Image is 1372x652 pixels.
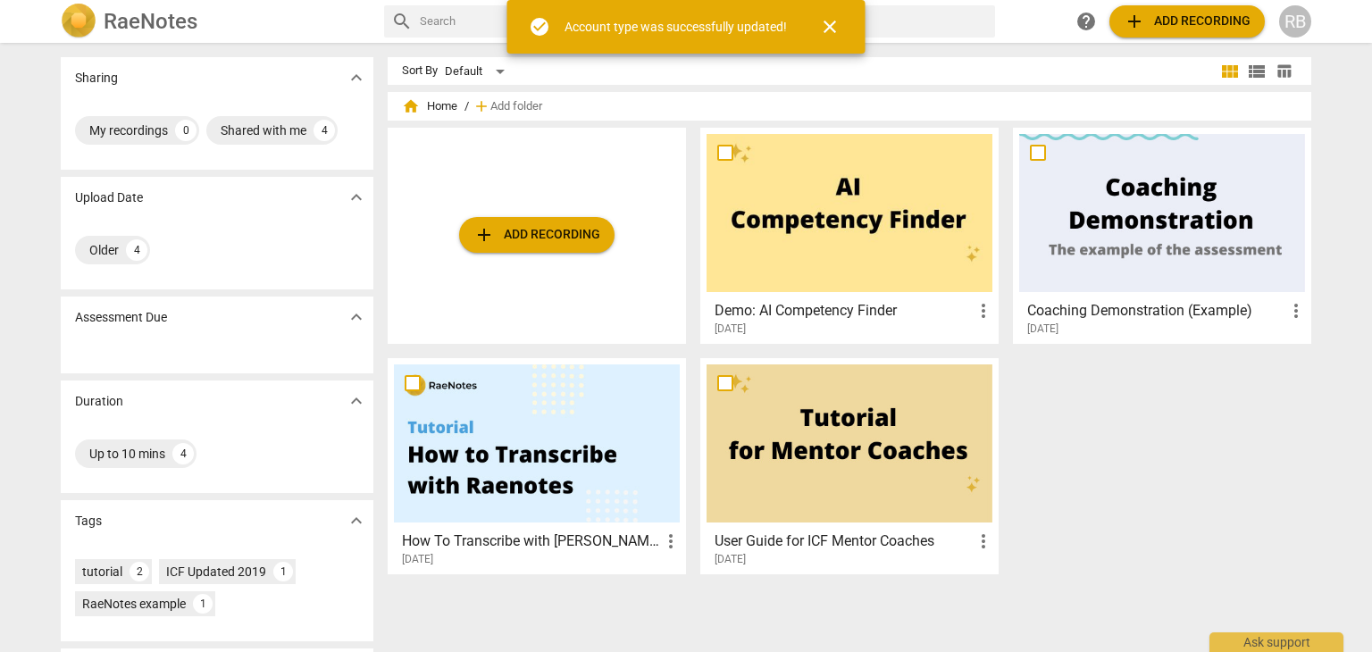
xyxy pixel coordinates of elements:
button: RB [1279,5,1311,38]
span: more_vert [973,300,994,322]
h3: Coaching Demonstration (Example) [1027,300,1285,322]
input: Search [420,7,988,36]
div: Sort By [402,64,438,78]
button: Show more [343,388,370,414]
span: view_list [1246,61,1267,82]
span: add [473,224,495,246]
div: Shared with me [221,121,306,139]
span: [DATE] [715,552,746,567]
a: LogoRaeNotes [61,4,370,39]
h3: Demo: AI Competency Finder [715,300,973,322]
span: expand_more [346,306,367,328]
div: Up to 10 mins [89,445,165,463]
button: Upload [1109,5,1265,38]
h3: How To Transcribe with RaeNotes [402,531,660,552]
p: Upload Date [75,188,143,207]
span: Home [402,97,457,115]
span: / [464,100,469,113]
div: 0 [175,120,197,141]
div: tutorial [82,563,122,581]
div: 4 [172,443,194,464]
span: more_vert [660,531,682,552]
button: Close [808,5,851,48]
a: How To Transcribe with [PERSON_NAME][DATE] [394,364,680,566]
button: Upload [459,217,615,253]
button: Table view [1270,58,1297,85]
div: 4 [314,120,335,141]
div: My recordings [89,121,168,139]
button: Show more [343,507,370,534]
span: [DATE] [715,322,746,337]
a: Coaching Demonstration (Example)[DATE] [1019,134,1305,336]
span: more_vert [973,531,994,552]
div: RaeNotes example [82,595,186,613]
span: [DATE] [402,552,433,567]
span: expand_more [346,390,367,412]
a: Help [1070,5,1102,38]
span: [DATE] [1027,322,1058,337]
span: expand_more [346,187,367,208]
span: Add folder [490,100,542,113]
button: Show more [343,304,370,330]
div: Account type was successfully updated! [565,18,787,37]
p: Sharing [75,69,118,88]
span: expand_more [346,67,367,88]
div: Older [89,241,119,259]
div: 2 [130,562,149,581]
span: home [402,97,420,115]
p: Duration [75,392,123,411]
a: User Guide for ICF Mentor Coaches[DATE] [707,364,992,566]
span: check_circle [529,16,550,38]
span: view_module [1219,61,1241,82]
div: 1 [273,562,293,581]
a: Demo: AI Competency Finder[DATE] [707,134,992,336]
span: Add recording [1124,11,1251,32]
button: Show more [343,64,370,91]
span: more_vert [1285,300,1307,322]
button: Show more [343,184,370,211]
div: ICF Updated 2019 [166,563,266,581]
button: Tile view [1217,58,1243,85]
div: 4 [126,239,147,261]
span: add [1124,11,1145,32]
h3: User Guide for ICF Mentor Coaches [715,531,973,552]
span: close [819,16,841,38]
span: search [391,11,413,32]
h2: RaeNotes [104,9,197,34]
p: Assessment Due [75,308,167,327]
button: List view [1243,58,1270,85]
div: 1 [193,594,213,614]
span: add [473,97,490,115]
div: Default [445,57,511,86]
img: Logo [61,4,96,39]
div: Ask support [1209,632,1343,652]
p: Tags [75,512,102,531]
span: Add recording [473,224,600,246]
span: expand_more [346,510,367,531]
span: table_chart [1276,63,1293,79]
span: help [1075,11,1097,32]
